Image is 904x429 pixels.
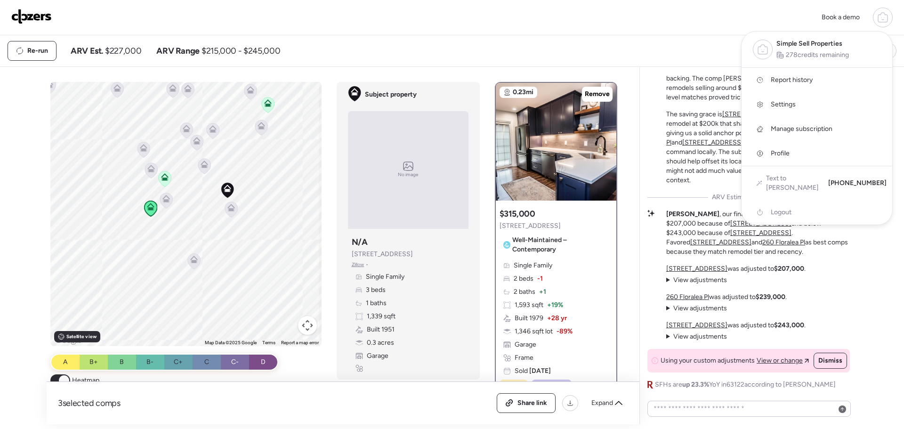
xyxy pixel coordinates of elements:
a: Profile [742,141,892,166]
span: 278 credits remaining [786,50,849,60]
span: Settings [771,100,796,109]
span: Book a demo [822,13,860,21]
span: [PHONE_NUMBER] [828,178,887,188]
span: Share link [517,398,547,408]
span: Simple Sell Properties [776,39,842,49]
span: 3 selected comps [58,397,121,409]
a: Text to [PERSON_NAME] [757,174,821,193]
a: Settings [742,92,892,117]
span: Logout [771,208,791,217]
span: Manage subscription [771,124,832,134]
img: Logo [11,9,52,24]
a: Report history [742,68,892,92]
span: Profile [771,149,790,158]
span: Report history [771,75,813,85]
span: Text to [PERSON_NAME] [766,174,821,193]
span: Expand [591,398,613,408]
